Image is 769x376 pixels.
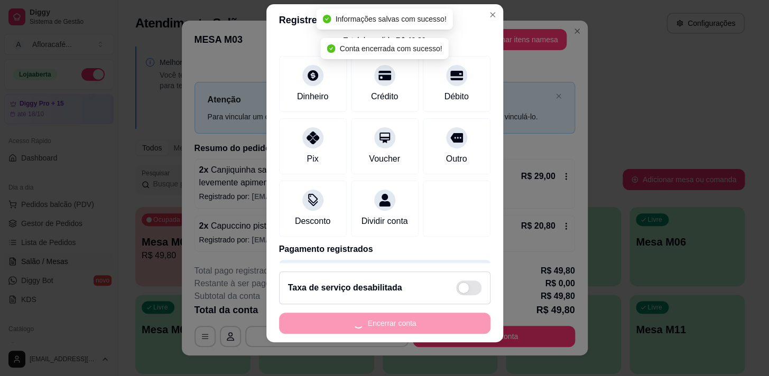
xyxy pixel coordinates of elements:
[297,90,329,103] div: Dinheiro
[446,153,467,165] div: Outro
[340,44,442,53] span: Conta encerrada com sucesso!
[307,153,318,165] div: Pix
[266,4,503,36] header: Registre o pagamento do pedido
[361,215,407,228] div: Dividir conta
[371,90,399,103] div: Crédito
[327,44,336,53] span: check-circle
[484,6,501,23] button: Close
[369,153,400,165] div: Voucher
[322,15,331,23] span: check-circle
[295,215,331,228] div: Desconto
[279,243,490,256] p: Pagamento registrados
[444,90,468,103] div: Débito
[288,281,402,294] h2: Taxa de serviço desabilitada
[335,15,446,23] span: Informações salvas com sucesso!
